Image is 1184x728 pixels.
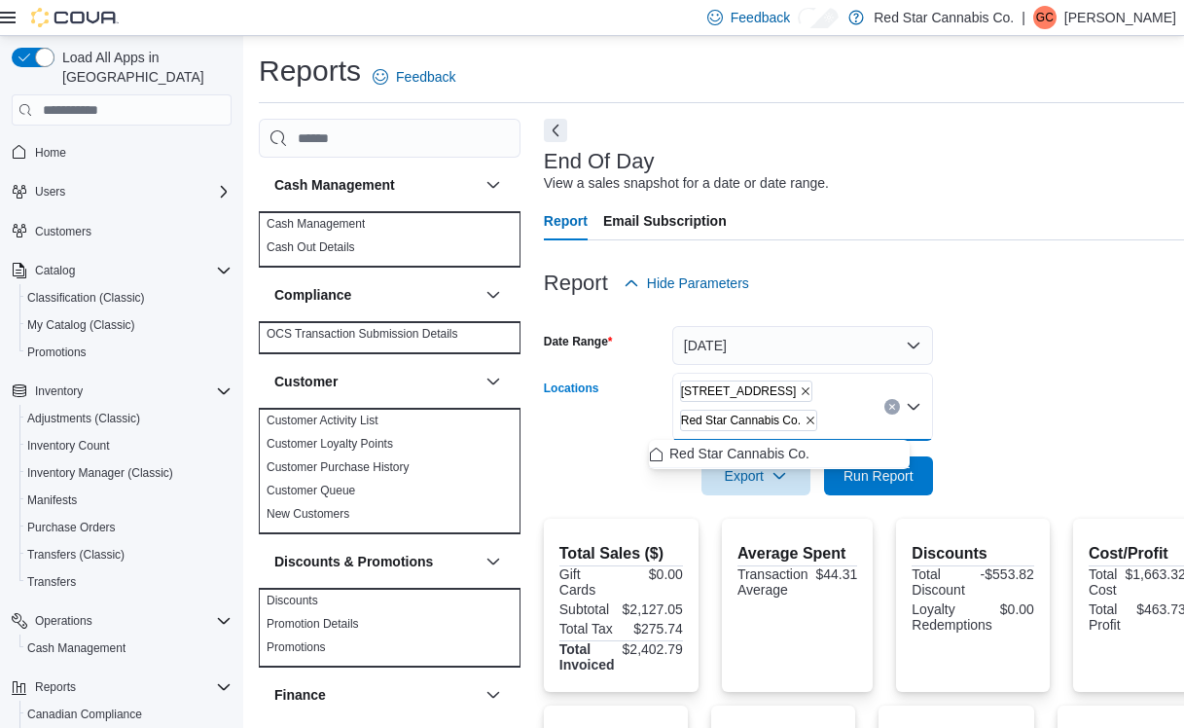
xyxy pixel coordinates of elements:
div: Subtotal [559,601,615,617]
label: Date Range [544,334,613,349]
span: Red Star Cannabis Co. [669,444,809,463]
span: Inventory [35,380,232,403]
a: Customer Loyalty Points [267,437,393,451]
span: [STREET_ADDRESS] [681,382,797,401]
div: $0.00 [625,566,683,582]
a: Feedback [373,57,455,96]
span: Operations [35,613,92,629]
p: [PERSON_NAME] [1064,6,1176,29]
span: Classification (Classic) [27,286,232,309]
a: Home [35,141,66,164]
a: Promotions [267,640,326,654]
a: Customer Queue [267,484,355,497]
span: Home [35,139,232,164]
a: Inventory Count [27,434,110,457]
button: Customer [274,372,478,391]
div: Loyalty Redemptions [912,601,992,633]
button: Export [701,456,810,495]
span: Adjustments (Classic) [27,411,140,426]
span: My Catalog (Classic) [27,317,135,333]
a: Transfers [27,570,76,594]
a: Cash Management [27,637,126,660]
span: Inventory Count [27,434,232,457]
button: Promotions [19,339,239,366]
span: Users [35,180,232,203]
span: Home [35,145,66,161]
span: Transfers [27,574,76,590]
span: Inventory Count [27,438,110,454]
div: Choose from the following options [649,440,910,468]
button: Close list of options [906,399,921,415]
div: Total Cost [1089,566,1118,598]
button: Next [544,119,567,142]
span: Transfers (Classic) [27,543,232,566]
button: Canadian Compliance [19,701,239,728]
button: Inventory [4,378,239,405]
button: My Catalog (Classic) [19,311,239,339]
button: Reports [35,675,76,699]
button: Compliance [482,283,505,307]
h3: Finance [274,685,326,705]
span: Feedback [396,67,455,87]
a: Customer Purchase History [267,460,410,474]
span: Catalog [35,259,232,282]
span: Inventory [35,383,83,399]
a: Canadian Compliance [27,703,142,726]
div: Cash Management [259,212,520,267]
button: Compliance [274,285,478,305]
span: Catalog [35,263,75,278]
h2: Discounts [912,542,1034,565]
div: View a sales snapshot for a date or date range. [544,173,829,194]
a: Manifests [27,489,77,512]
span: Manifests [27,489,232,512]
button: Operations [4,607,239,635]
span: Run Report [843,466,914,486]
div: Customer [259,409,520,533]
span: Cash Management [27,640,126,656]
a: Cash Out Details [267,240,355,254]
button: Catalog [35,259,75,282]
a: New Customers [267,507,349,521]
span: Reports [35,675,232,699]
p: Red Star Cannabis Co. [874,6,1014,29]
span: Inventory Manager (Classic) [27,461,232,485]
span: Red Star Cannabis Co. [680,410,817,431]
button: Adjustments (Classic) [19,405,239,432]
div: Total Profit [1089,601,1129,633]
h3: Discounts & Promotions [274,552,433,571]
strong: Total Invoiced [559,641,615,673]
span: GC [1036,6,1054,29]
button: Customers [4,217,239,245]
button: Manifests [19,487,239,514]
a: Inventory Manager (Classic) [27,461,173,485]
span: Cash Management [27,637,232,660]
div: Discounts & Promotions [259,589,520,667]
span: Report [544,201,588,240]
span: Dark Mode [798,28,799,29]
span: Load All Apps in [GEOGRAPHIC_DATA] [54,48,232,87]
h2: Total Sales ($) [559,542,683,565]
a: Promotions [27,341,87,364]
button: Discounts & Promotions [482,550,505,573]
span: Manifests [27,492,77,508]
span: Canadian Compliance [27,703,232,726]
a: Transfers (Classic) [27,543,125,566]
div: Compliance [259,322,520,353]
div: -$553.82 [977,566,1034,582]
img: Cova [31,8,119,27]
button: Customer [482,370,505,393]
h1: Reports [259,52,361,91]
a: Customers [35,220,91,243]
button: Cash Management [19,635,239,662]
span: Purchase Orders [27,520,116,535]
span: Customers [35,219,232,243]
button: Transfers [19,568,239,596]
div: $44.31 [816,566,858,582]
span: Transfers (Classic) [27,547,125,563]
a: Adjustments (Classic) [27,407,140,430]
span: Promotions [27,341,232,364]
button: Users [35,180,65,203]
a: Cash Management [267,217,365,231]
button: Hide Parameters [624,264,749,303]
